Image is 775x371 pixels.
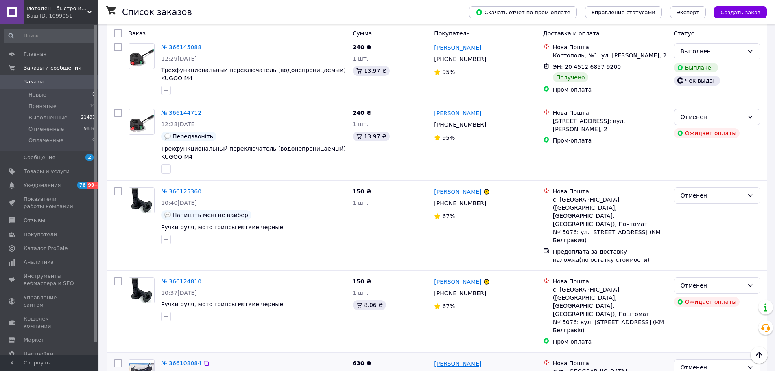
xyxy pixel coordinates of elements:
[353,121,369,127] span: 1 шт.
[161,224,283,231] span: Ручки руля, мото грипсы мягкие черные
[77,182,87,189] span: 76
[129,44,154,68] img: Фото товару
[434,44,481,52] a: [PERSON_NAME]
[553,43,667,51] div: Нова Пошта
[161,290,197,296] span: 10:37[DATE]
[84,125,95,133] span: 9816
[28,91,46,99] span: Новые
[24,64,81,72] span: Заказы и сообщения
[674,297,740,307] div: Ожидает оплаты
[442,134,455,141] span: 95%
[434,109,481,117] a: [PERSON_NAME]
[24,231,57,238] span: Покупатели
[129,187,155,213] a: Фото товару
[129,110,154,134] img: Фото товару
[172,212,248,218] span: Напишіть мені не вайбер
[553,195,667,244] div: с. [GEOGRAPHIC_DATA] ([GEOGRAPHIC_DATA], [GEOGRAPHIC_DATA]. [GEOGRAPHIC_DATA]), Почтомат №45076: ...
[161,360,201,367] a: № 366108084
[681,191,744,200] div: Отменен
[353,360,371,367] span: 630 ₴
[92,91,95,99] span: 0
[677,9,699,15] span: Экспорт
[161,67,346,81] a: Трехфункциональный переключатель (водонепроницаемый) KUGOO M4
[553,248,667,264] div: Предоплата за доставку + наложка(по остатку стоимости)
[28,114,68,121] span: Выполненные
[681,47,744,56] div: Выполнен
[553,136,667,145] div: Пром-оплата
[161,121,197,127] span: 12:28[DATE]
[24,182,61,189] span: Уведомления
[353,188,371,195] span: 150 ₴
[442,303,455,310] span: 67%
[353,44,371,50] span: 240 ₴
[85,154,94,161] span: 2
[129,43,155,69] a: Фото товару
[553,187,667,195] div: Нова Пошта
[353,55,369,62] span: 1 шт.
[24,50,46,58] span: Главная
[24,259,54,266] span: Аналитика
[24,168,70,175] span: Товары и услуги
[553,64,621,70] span: ЭН: 20 4512 6857 9200
[24,336,44,344] span: Маркет
[122,7,192,17] h1: Список заказов
[751,347,768,364] button: Наверх
[353,290,369,296] span: 1 шт.
[442,69,455,75] span: 95%
[353,30,372,37] span: Сумма
[553,72,588,82] div: Получено
[432,288,488,299] div: [PHONE_NUMBER]
[553,51,667,59] div: Костополь, №1: ул. [PERSON_NAME], 2
[24,78,44,86] span: Заказы
[434,30,470,37] span: Покупатель
[432,119,488,130] div: [PHONE_NUMBER]
[161,278,201,285] a: № 366124810
[28,125,64,133] span: Отмененные
[553,277,667,285] div: Нова Пошта
[161,145,346,160] a: Трехфункциональный переключатель (водонепроницаемый) KUGOO M4
[164,133,171,140] img: :speech_balloon:
[434,278,481,286] a: [PERSON_NAME]
[164,212,171,218] img: :speech_balloon:
[161,188,201,195] a: № 366125360
[92,137,95,144] span: 0
[129,277,155,303] a: Фото товару
[353,200,369,206] span: 1 шт.
[592,9,655,15] span: Управление статусами
[161,301,283,307] span: Ручки руля, мото грипсы мягкие черные
[434,360,481,368] a: [PERSON_NAME]
[553,117,667,133] div: [STREET_ADDRESS]: вул. [PERSON_NAME], 2
[87,182,100,189] span: 99+
[26,5,87,12] span: Мотоден - быстро и надёжно
[24,272,75,287] span: Инструменты вебмастера и SEO
[585,6,662,18] button: Управление статусами
[161,110,201,116] a: № 366144712
[161,55,197,62] span: 12:29[DATE]
[129,278,153,303] img: Фото товару
[24,294,75,309] span: Управление сайтом
[129,30,146,37] span: Заказ
[161,44,201,50] a: № 366145088
[353,300,386,310] div: 8.06 ₴
[353,132,390,141] div: 13.97 ₴
[476,9,570,16] span: Скачать отчет по пром-оплате
[434,188,481,196] a: [PERSON_NAME]
[553,338,667,346] div: Пром-оплата
[432,53,488,65] div: [PHONE_NUMBER]
[161,200,197,206] span: 10:40[DATE]
[681,112,744,121] div: Отменен
[553,359,667,367] div: Нова Пошта
[353,66,390,76] div: 13.97 ₴
[24,315,75,330] span: Кошелек компании
[720,9,760,15] span: Создать заказ
[24,154,55,161] span: Сообщения
[24,217,45,224] span: Отзывы
[81,114,95,121] span: 21497
[714,6,767,18] button: Создать заказ
[674,63,718,72] div: Выплачен
[432,198,488,209] div: [PHONE_NUMBER]
[28,137,63,144] span: Оплаченные
[90,103,95,110] span: 14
